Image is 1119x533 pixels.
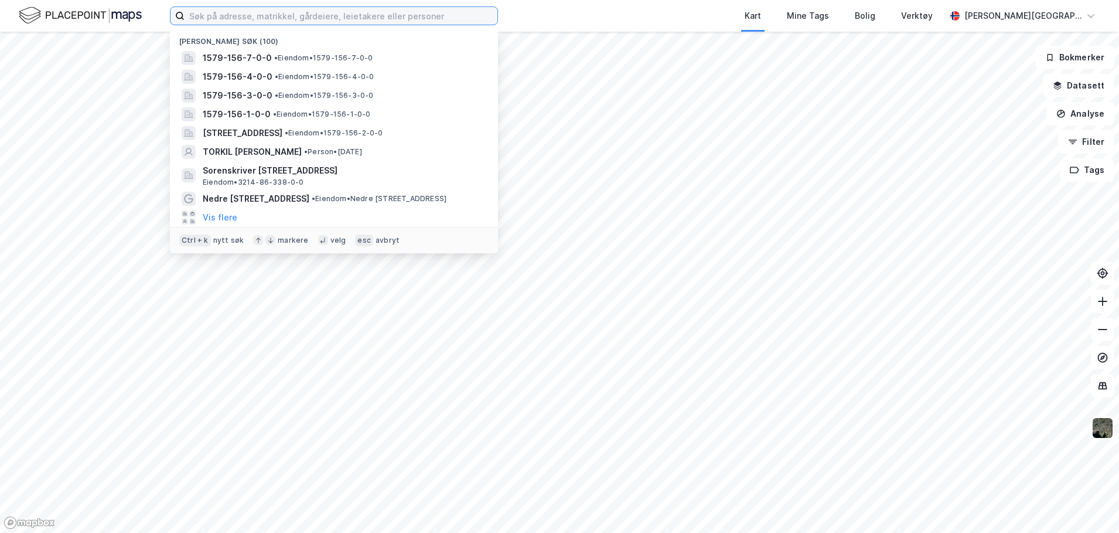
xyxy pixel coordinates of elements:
span: Eiendom • 1579-156-1-0-0 [273,110,371,119]
span: Eiendom • 1579-156-3-0-0 [275,91,374,100]
span: • [274,53,278,62]
div: esc [355,235,373,246]
input: Søk på adresse, matrikkel, gårdeiere, leietakere eller personer [185,7,497,25]
button: Filter [1058,130,1114,154]
button: Tags [1060,158,1114,182]
span: [STREET_ADDRESS] [203,126,282,140]
span: 1579-156-7-0-0 [203,51,272,65]
button: Analyse [1046,102,1114,125]
button: Bokmerker [1035,46,1114,69]
img: 9k= [1091,417,1114,439]
span: Eiendom • 1579-156-4-0-0 [275,72,374,82]
span: • [275,72,278,81]
span: • [273,110,277,118]
span: Nedre [STREET_ADDRESS] [203,192,309,206]
span: Eiendom • 1579-156-2-0-0 [285,128,383,138]
iframe: Chat Widget [1060,477,1119,533]
span: • [275,91,278,100]
div: [PERSON_NAME][GEOGRAPHIC_DATA] [964,9,1082,23]
span: • [312,194,315,203]
div: Bolig [855,9,875,23]
span: Sorenskriver [STREET_ADDRESS] [203,164,484,178]
span: Eiendom • 3214-86-338-0-0 [203,178,304,187]
span: 1579-156-1-0-0 [203,107,271,121]
span: 1579-156-4-0-0 [203,70,272,84]
div: Ctrl + k [179,235,211,246]
span: Eiendom • Nedre [STREET_ADDRESS] [312,194,446,203]
button: Vis flere [203,211,237,225]
span: • [285,128,288,137]
div: Mine Tags [787,9,829,23]
a: Mapbox homepage [4,516,55,529]
div: avbryt [376,236,400,245]
img: logo.f888ab2527a4732fd821a326f86c7f29.svg [19,5,142,26]
div: markere [278,236,308,245]
div: Kart [745,9,761,23]
span: • [304,147,308,156]
div: nytt søk [213,236,244,245]
button: Datasett [1043,74,1114,97]
div: [PERSON_NAME] søk (100) [170,28,498,49]
div: Verktøy [901,9,933,23]
span: Person • [DATE] [304,147,362,157]
span: TORKIL [PERSON_NAME] [203,145,302,159]
span: Eiendom • 1579-156-7-0-0 [274,53,373,63]
div: Kontrollprogram for chat [1060,477,1119,533]
div: velg [330,236,346,245]
span: 1579-156-3-0-0 [203,89,272,103]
